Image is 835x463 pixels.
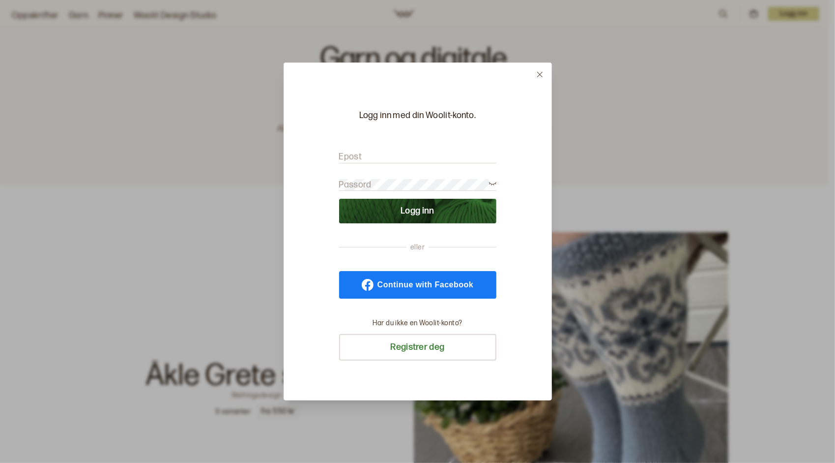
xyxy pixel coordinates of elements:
[339,271,496,299] a: Continue with Facebook
[339,334,496,361] button: Registrer deg
[339,151,362,163] label: Epost
[339,179,372,191] label: Passord
[377,281,473,289] span: Continue with Facebook
[339,199,496,223] button: Logg inn
[373,318,462,328] p: Har du ikke en Woolit-konto?
[339,110,496,122] p: Logg inn med din Woolit-konto.
[406,243,429,252] span: eller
